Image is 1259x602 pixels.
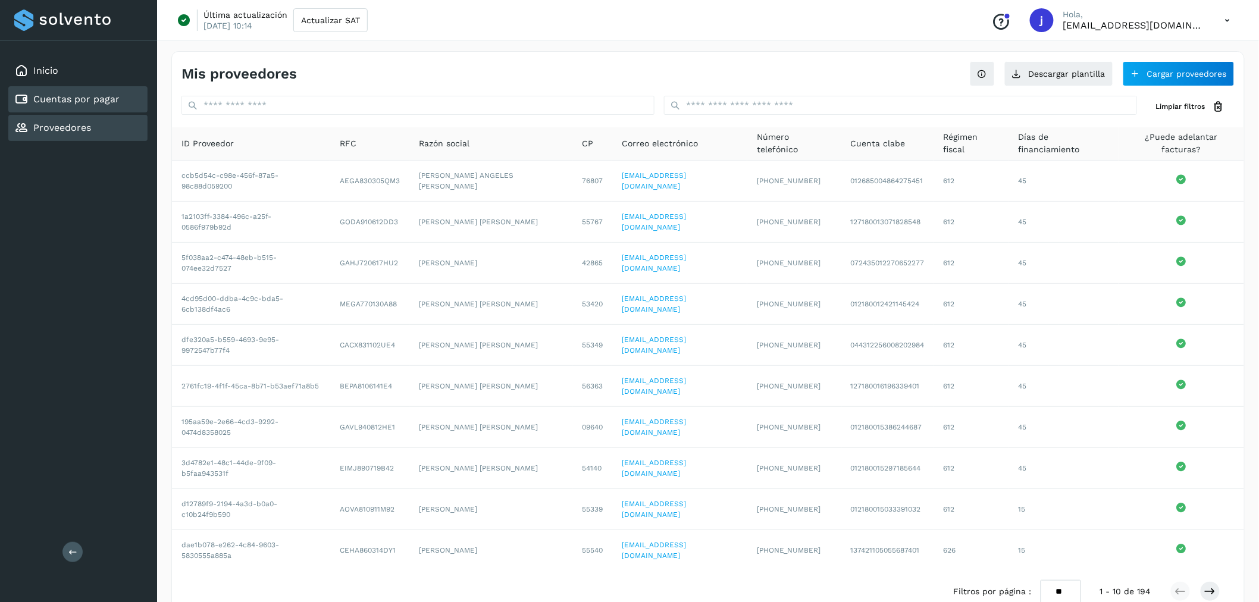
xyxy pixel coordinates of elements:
[851,137,906,150] span: Cuenta clabe
[172,407,330,448] td: 195aa59e-2e66-4cd3-9292-0474d8358025
[841,366,934,407] td: 127180016196339401
[1004,61,1113,86] a: Descargar plantilla
[572,284,612,325] td: 53420
[172,284,330,325] td: 4cd95d00-ddba-4c9c-bda5-6cb138df4ac6
[622,459,686,478] a: [EMAIL_ADDRESS][DOMAIN_NAME]
[172,530,330,570] td: dae1b078-e262-4c84-9603-5830555a885a
[181,65,297,83] h4: Mis proveedores
[622,377,686,396] a: [EMAIL_ADDRESS][DOMAIN_NAME]
[1009,161,1119,202] td: 45
[1063,10,1206,20] p: Hola,
[622,253,686,272] a: [EMAIL_ADDRESS][DOMAIN_NAME]
[409,407,572,448] td: [PERSON_NAME] [PERSON_NAME]
[572,325,612,366] td: 55349
[172,448,330,489] td: 3d4782e1-48c1-44de-9f09-b5faa943531f
[1009,530,1119,570] td: 15
[1009,366,1119,407] td: 45
[757,505,820,513] span: [PHONE_NUMBER]
[757,546,820,554] span: [PHONE_NUMBER]
[934,448,1009,489] td: 612
[1019,131,1110,156] span: Días de financiamiento
[622,500,686,519] a: [EMAIL_ADDRESS][DOMAIN_NAME]
[330,161,409,202] td: AEGA830305QM3
[757,177,820,185] span: [PHONE_NUMBER]
[934,161,1009,202] td: 612
[172,366,330,407] td: 2761fc19-4f1f-45ca-8b71-b53aef71a8b5
[934,530,1009,570] td: 626
[33,65,58,76] a: Inicio
[330,407,409,448] td: GAVL940812HE1
[409,366,572,407] td: [PERSON_NAME] [PERSON_NAME]
[409,243,572,284] td: [PERSON_NAME]
[8,115,148,141] div: Proveedores
[340,137,356,150] span: RFC
[203,20,252,31] p: [DATE] 10:14
[572,489,612,530] td: 55339
[1128,131,1235,156] span: ¿Puede adelantar facturas?
[1009,202,1119,243] td: 45
[757,464,820,472] span: [PHONE_NUMBER]
[1009,407,1119,448] td: 45
[572,202,612,243] td: 55767
[757,131,832,156] span: Número telefónico
[330,202,409,243] td: GODA910612DD3
[572,407,612,448] td: 09640
[622,137,698,150] span: Correo electrónico
[409,489,572,530] td: [PERSON_NAME]
[622,294,686,313] a: [EMAIL_ADDRESS][DOMAIN_NAME]
[1009,489,1119,530] td: 15
[622,418,686,437] a: [EMAIL_ADDRESS][DOMAIN_NAME]
[293,8,368,32] button: Actualizar SAT
[757,341,820,349] span: [PHONE_NUMBER]
[1009,325,1119,366] td: 45
[181,137,234,150] span: ID Proveedor
[330,325,409,366] td: CACX831102UE4
[934,202,1009,243] td: 612
[172,489,330,530] td: d12789f9-2194-4a3d-b0a0-c10b24f9b590
[572,243,612,284] td: 42865
[330,530,409,570] td: CEHA860314DY1
[622,336,686,355] a: [EMAIL_ADDRESS][DOMAIN_NAME]
[582,137,593,150] span: CP
[572,448,612,489] td: 54140
[203,10,287,20] p: Última actualización
[1147,96,1235,118] button: Limpiar filtros
[409,284,572,325] td: [PERSON_NAME] [PERSON_NAME]
[1009,448,1119,489] td: 45
[409,161,572,202] td: [PERSON_NAME] ANGELES [PERSON_NAME]
[757,423,820,431] span: [PHONE_NUMBER]
[172,325,330,366] td: dfe320a5-b559-4693-9e95-9972547b77f4
[330,489,409,530] td: AOVA810911M92
[301,16,360,24] span: Actualizar SAT
[330,284,409,325] td: MEGA770130A88
[409,448,572,489] td: [PERSON_NAME] [PERSON_NAME]
[8,58,148,84] div: Inicio
[33,122,91,133] a: Proveedores
[409,325,572,366] td: [PERSON_NAME] [PERSON_NAME]
[757,300,820,308] span: [PHONE_NUMBER]
[934,284,1009,325] td: 612
[172,202,330,243] td: 1a2103ff-3384-496c-a25f-0586f979b92d
[841,530,934,570] td: 137421105055687401
[1156,101,1205,112] span: Limpiar filtros
[757,259,820,267] span: [PHONE_NUMBER]
[841,407,934,448] td: 012180015386244687
[409,530,572,570] td: [PERSON_NAME]
[1009,284,1119,325] td: 45
[622,541,686,560] a: [EMAIL_ADDRESS][DOMAIN_NAME]
[757,382,820,390] span: [PHONE_NUMBER]
[934,243,1009,284] td: 612
[33,93,120,105] a: Cuentas por pagar
[934,407,1009,448] td: 612
[934,325,1009,366] td: 612
[934,366,1009,407] td: 612
[409,202,572,243] td: [PERSON_NAME] [PERSON_NAME]
[841,448,934,489] td: 012180015297185644
[757,218,820,226] span: [PHONE_NUMBER]
[1123,61,1235,86] button: Cargar proveedores
[934,489,1009,530] td: 612
[953,585,1031,598] span: Filtros por página :
[841,202,934,243] td: 127180013071828548
[841,325,934,366] td: 044312256008202984
[419,137,469,150] span: Razón social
